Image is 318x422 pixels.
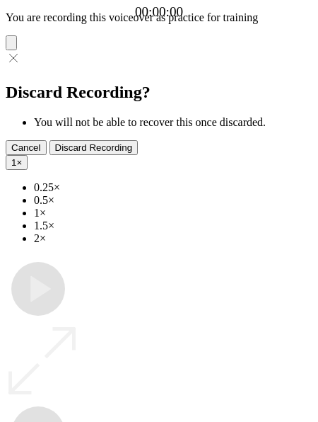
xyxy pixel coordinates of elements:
button: 1× [6,155,28,170]
li: 0.25× [34,181,312,194]
button: Cancel [6,140,47,155]
li: 2× [34,232,312,245]
a: 00:00:00 [135,4,183,20]
li: 0.5× [34,194,312,207]
li: 1× [34,207,312,219]
button: Discard Recording [49,140,139,155]
p: You are recording this voiceover as practice for training [6,11,312,24]
span: 1 [11,157,16,168]
h2: Discard Recording? [6,83,312,102]
li: You will not be able to recover this once discarded. [34,116,312,129]
li: 1.5× [34,219,312,232]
